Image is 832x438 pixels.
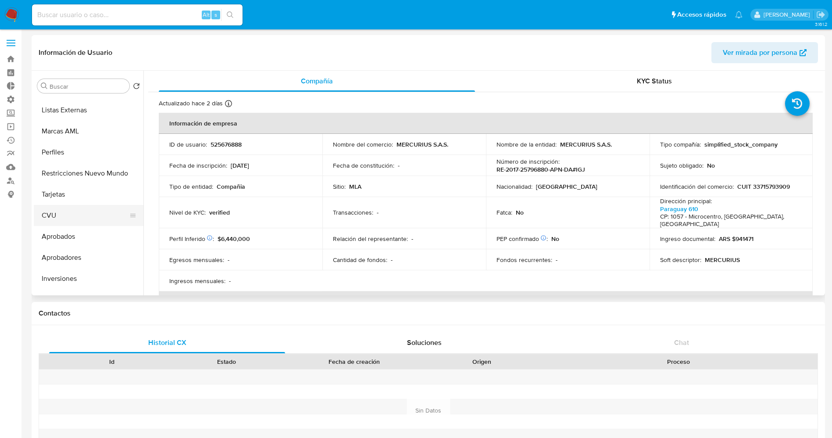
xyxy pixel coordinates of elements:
[218,234,250,243] span: $6,440,000
[496,256,552,264] p: Fondos recurrentes :
[711,42,818,63] button: Ver mirada por persona
[34,289,143,310] button: CBT
[221,9,239,21] button: search-icon
[211,140,242,148] p: 525676888
[546,357,811,366] div: Proceso
[229,277,231,285] p: -
[34,226,143,247] button: Aprobados
[496,208,512,216] p: Fatca :
[34,163,143,184] button: Restricciones Nuevo Mundo
[290,357,418,366] div: Fecha de creación
[396,140,448,148] p: MERCURIUS S.A.S.
[705,256,740,264] p: MERCURIUS
[333,162,394,169] p: Fecha de constitución :
[556,256,557,264] p: -
[34,268,143,289] button: Inversiones
[333,140,393,148] p: Nombre del comercio :
[148,337,186,348] span: Historial CX
[660,162,703,169] p: Sujeto obligado :
[637,76,672,86] span: KYC Status
[159,291,813,312] th: Datos de contacto
[133,83,140,92] button: Volver al orden por defecto
[209,208,230,216] p: verified
[411,235,413,243] p: -
[707,162,715,169] p: No
[169,235,214,243] p: Perfil Inferido :
[660,140,701,148] p: Tipo compañía :
[496,165,585,173] p: RE-2017-25796880-APN-DA#IGJ
[496,140,557,148] p: Nombre de la entidad :
[704,140,778,148] p: simplified_stock_company
[674,337,689,348] span: Chat
[169,208,206,216] p: Nivel de KYC :
[34,100,143,121] button: Listas Externas
[431,357,533,366] div: Origen
[735,11,743,18] a: Notificaciones
[551,235,559,243] p: No
[764,11,813,19] p: jesica.barrios@mercadolibre.com
[39,48,112,57] h1: Información de Usuario
[61,357,163,366] div: Id
[333,235,408,243] p: Relación del representante :
[159,99,223,108] p: Actualizado hace 2 días
[169,140,207,148] p: ID de usuario :
[175,357,278,366] div: Estado
[34,121,143,142] button: Marcas AML
[560,140,612,148] p: MERCURIUS S.A.S.
[39,309,818,318] h1: Contactos
[719,235,753,243] p: ARS $941471
[677,10,726,19] span: Accesos rápidos
[516,208,524,216] p: No
[214,11,217,19] span: s
[34,205,136,226] button: CVU
[349,183,361,190] p: MLA
[34,184,143,205] button: Tarjetas
[737,183,790,190] p: CUIT 33715793909
[398,162,400,169] p: -
[377,208,379,216] p: -
[723,42,797,63] span: Ver mirada por persona
[159,113,813,134] th: Información de empresa
[169,277,225,285] p: Ingresos mensuales :
[217,183,245,190] p: Compañia
[34,247,143,268] button: Aprobadores
[496,158,560,165] p: Número de inscripción :
[660,183,734,190] p: Identificación del comercio :
[496,235,548,243] p: PEP confirmado :
[333,208,373,216] p: Transacciones :
[32,9,243,21] input: Buscar usuario o caso...
[496,183,532,190] p: Nacionalidad :
[391,256,393,264] p: -
[50,83,126,90] input: Buscar
[41,83,48,90] button: Buscar
[660,256,701,264] p: Soft descriptor :
[301,76,333,86] span: Compañía
[660,205,698,213] a: Paraguay 610
[536,183,597,190] p: [GEOGRAPHIC_DATA]
[169,162,227,169] p: Fecha de inscripción :
[228,256,229,264] p: -
[660,213,799,228] h4: CP: 1057 - Microcentro, [GEOGRAPHIC_DATA], [GEOGRAPHIC_DATA]
[34,142,143,163] button: Perfiles
[660,235,715,243] p: Ingreso documental :
[231,162,249,169] p: [DATE]
[816,10,825,19] a: Salir
[169,183,213,190] p: Tipo de entidad :
[407,337,442,348] span: Soluciones
[203,11,210,19] span: Alt
[333,183,346,190] p: Sitio :
[333,256,387,264] p: Cantidad de fondos :
[169,256,224,264] p: Egresos mensuales :
[660,197,712,205] p: Dirección principal :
